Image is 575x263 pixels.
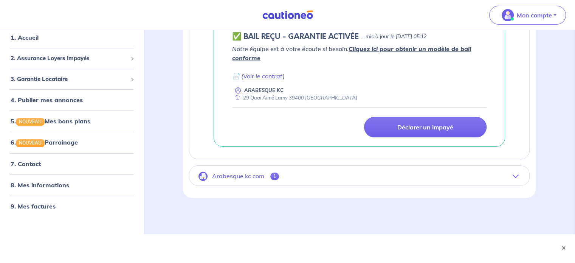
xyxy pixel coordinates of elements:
[11,75,127,83] span: 3. Garantie Locataire
[3,114,141,129] div: 5.NOUVEAUMes bons plans
[11,54,127,63] span: 2. Assurance Loyers Impayés
[3,72,141,86] div: 3. Garantie Locataire
[243,72,283,80] a: Voir le contrat
[11,181,69,188] a: 8. Mes informations
[3,198,141,213] div: 9. Mes factures
[364,117,487,137] a: Déclarer un impayé
[232,45,471,62] a: Cliquez ici pour obtenir un modèle de bail conforme
[259,10,316,20] img: Cautioneo
[560,244,567,252] button: ×
[11,160,41,167] a: 7. Contact
[502,9,514,21] img: illu_account_valid_menu.svg
[212,173,264,180] p: Arabesque kc com
[189,167,529,185] button: Arabesque kc com1
[3,177,141,192] div: 8. Mes informations
[362,33,427,40] p: - mis à jour le [DATE] 05:12
[3,135,141,150] div: 6.NOUVEAUParrainage
[198,172,208,181] img: illu_company.svg
[11,96,83,104] a: 4. Publier mes annonces
[232,45,471,62] em: Notre équipe est à votre écoute si besoin.
[3,30,141,45] div: 1. Accueil
[3,51,141,66] div: 2. Assurance Loyers Impayés
[11,117,90,125] a: 5.NOUVEAUMes bons plans
[3,156,141,171] div: 7. Contact
[517,11,552,20] p: Mon compte
[11,34,39,41] a: 1. Accueil
[232,32,487,41] div: state: CONTRACT-VALIDATED, Context: IN-LANDLORD,IN-LANDLORD
[232,72,285,80] em: 📄 ( )
[3,92,141,107] div: 4. Publier mes annonces
[489,6,566,25] button: illu_account_valid_menu.svgMon compte
[232,32,359,41] h5: ✅ BAIL REÇU - GARANTIE ACTIVÉE
[11,139,78,146] a: 6.NOUVEAUParrainage
[232,94,357,101] div: 29 Quai Aimé Lamy 39400 [GEOGRAPHIC_DATA]
[270,173,279,180] span: 1
[244,87,284,94] p: ARABESQUE KC
[397,123,453,131] p: Déclarer un impayé
[11,202,56,210] a: 9. Mes factures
